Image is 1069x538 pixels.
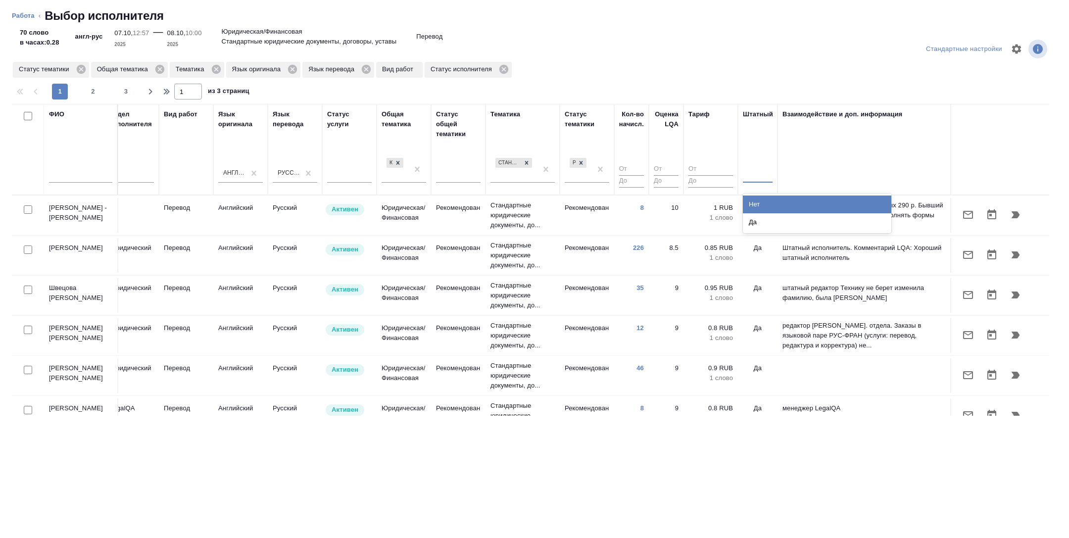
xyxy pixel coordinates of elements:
[104,358,159,393] td: Юридический
[688,243,733,253] p: 0.85 RUB
[560,358,614,393] td: Рекомендован
[688,213,733,223] p: 1 слово
[1004,243,1027,267] button: Продолжить
[560,238,614,273] td: Рекомендован
[619,163,644,176] input: От
[649,318,683,353] td: 9
[738,278,777,313] td: Да
[118,84,134,99] button: 3
[332,365,358,375] p: Активен
[85,84,101,99] button: 2
[490,241,555,270] p: Стандартные юридические документы, до...
[268,398,322,433] td: Русский
[431,318,486,353] td: Рекомендован
[619,175,644,188] input: До
[1004,363,1027,387] button: Продолжить
[170,62,224,78] div: Тематика
[688,373,733,383] p: 1 слово
[49,109,64,119] div: ФИО
[164,203,208,213] p: Перевод
[268,198,322,233] td: Русский
[688,363,733,373] p: 0.9 RUB
[782,403,946,413] p: менеджер LegalQA
[104,398,159,433] td: LegalQA
[425,62,512,78] div: Статус исполнителя
[688,293,733,303] p: 1 слово
[45,8,164,24] h2: Выбор исполнителя
[104,278,159,313] td: Юридический
[278,169,300,177] div: Русский
[332,204,358,214] p: Активен
[268,358,322,393] td: Русский
[213,398,268,433] td: Английский
[153,24,163,49] div: —
[213,198,268,233] td: Английский
[490,109,520,119] div: Тематика
[431,358,486,393] td: Рекомендован
[688,323,733,333] p: 0.8 RUB
[560,398,614,433] td: Рекомендован
[649,358,683,393] td: 9
[738,238,777,273] td: Да
[416,32,442,42] p: Перевод
[980,283,1004,307] button: Открыть календарь загрузки
[387,158,392,168] div: Юридическая/Финансовая
[44,198,118,233] td: [PERSON_NAME] -[PERSON_NAME]
[782,283,946,303] p: штатный редактор Технику не берет изменила фамилию, была [PERSON_NAME]
[85,87,101,97] span: 2
[782,109,902,119] div: Взаимодействие и доп. информация
[118,87,134,97] span: 3
[218,109,263,129] div: Язык оригинала
[743,213,891,231] div: Да
[1004,203,1027,227] button: Продолжить
[1004,403,1027,427] button: Продолжить
[431,198,486,233] td: Рекомендован
[386,157,404,169] div: Юридическая/Финансовая
[185,29,201,37] p: 10:00
[24,366,32,374] input: Выбери исполнителей, чтобы отправить приглашение на работу
[332,245,358,254] p: Активен
[490,361,555,391] p: Стандартные юридические документы, до...
[308,64,358,74] p: Язык перевода
[649,398,683,433] td: 9
[213,318,268,353] td: Английский
[688,109,710,119] div: Тариф
[636,364,644,372] a: 46
[377,398,431,433] td: Юридическая/Финансовая
[44,278,118,313] td: Швецова [PERSON_NAME]
[1004,323,1027,347] button: Продолжить
[377,318,431,353] td: Юридическая/Финансовая
[268,278,322,313] td: Русский
[490,401,555,431] p: Стандартные юридические документы, до...
[688,413,733,423] p: 1 не указано
[619,109,644,129] div: Кол-во начисл.
[268,238,322,273] td: Русский
[649,278,683,313] td: 9
[44,318,118,353] td: [PERSON_NAME] [PERSON_NAME]
[24,205,32,214] input: Выбери исполнителей, чтобы отправить приглашение на работу
[560,278,614,313] td: Рекомендован
[24,406,32,414] input: Выбери исполнителей, чтобы отправить приглашение на работу
[565,109,609,129] div: Статус тематики
[91,62,168,78] div: Общая тематика
[24,326,32,334] input: Выбери исполнителей, чтобы отправить приглашение на работу
[980,323,1004,347] button: Открыть календарь загрузки
[12,8,1057,24] nav: breadcrumb
[44,238,118,273] td: [PERSON_NAME]
[1028,40,1049,58] span: Посмотреть информацию
[636,324,644,332] a: 12
[114,29,133,37] p: 07.10,
[688,163,733,176] input: От
[956,323,980,347] button: Отправить предложение о работе
[956,363,980,387] button: Отправить предложение о работе
[222,27,302,37] p: Юридическая/Финансовая
[377,358,431,393] td: Юридическая/Финансовая
[738,198,777,233] td: Нет
[490,281,555,310] p: Стандартные юридические документы, до...
[688,403,733,413] p: 0.8 RUB
[104,318,159,353] td: Юридический
[213,278,268,313] td: Английский
[490,321,555,350] p: Стандартные юридические документы, до...
[956,283,980,307] button: Отправить предложение о работе
[654,163,679,176] input: От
